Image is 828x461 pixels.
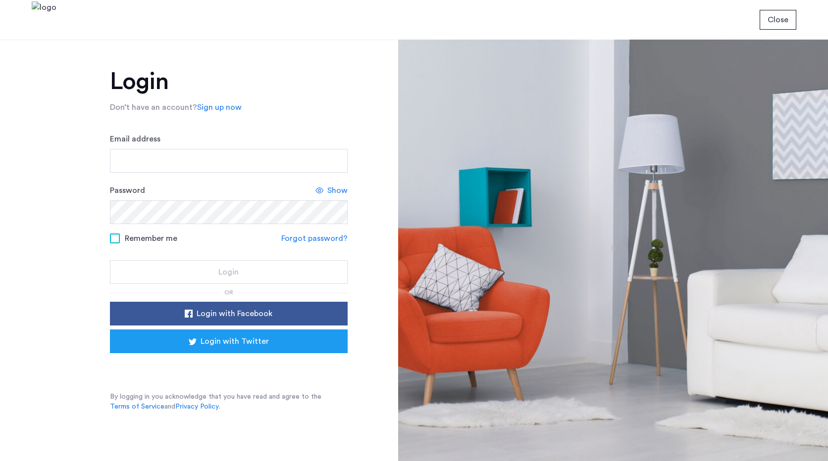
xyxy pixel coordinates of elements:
button: button [110,329,348,353]
span: Show [327,184,348,196]
label: Email address [110,133,160,145]
span: Remember me [125,232,177,244]
button: button [110,302,348,325]
span: Login [218,266,239,278]
img: logo [32,1,56,39]
a: Sign up now [197,101,242,113]
span: Close [768,14,788,26]
label: Password [110,184,145,196]
a: Forgot password? [281,232,348,244]
button: button [760,10,796,30]
button: button [110,260,348,284]
span: or [224,289,233,295]
h1: Login [110,70,348,93]
p: By logging in you acknowledge that you have read and agree to the and . [110,392,348,412]
span: Login with Twitter [201,335,269,347]
span: Login with Facebook [197,308,272,320]
a: Privacy Policy [175,402,219,412]
span: Don’t have an account? [110,103,197,111]
a: Terms of Service [110,402,164,412]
